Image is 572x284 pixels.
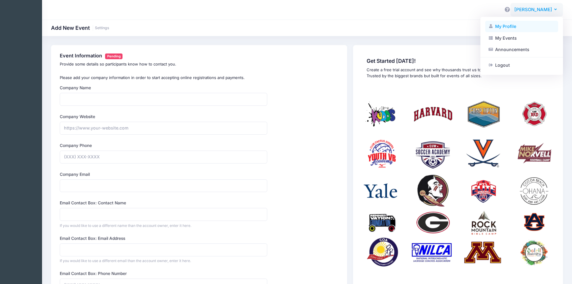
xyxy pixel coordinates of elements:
label: Email Contact Box: Email Address [60,235,125,241]
button: [PERSON_NAME] [510,3,563,17]
label: Company Name [60,85,91,91]
a: My Events [485,32,558,44]
h1: Add New Event [51,25,109,31]
h4: Event Information [60,53,338,59]
span: Get Started [DATE]! [367,58,549,64]
a: Announcements [485,44,558,55]
label: Company Website [60,114,95,120]
p: Create a free trial account and see why thousands trust us to automate their online registration.... [367,67,549,79]
a: Settings [95,26,109,30]
div: If you would like to use a different email than the account owner, enter it here. [60,258,267,264]
span: [PERSON_NAME] [514,6,552,13]
label: Company Phone [60,142,92,148]
label: Email Contact Box: Contact Name [60,200,126,206]
input: https://www.your-website.com [60,122,267,135]
a: Logout [485,60,558,71]
p: Provide some details so participants know how to contact you. [60,61,338,67]
img: social-proof.png [362,87,554,280]
input: (XXX) XXX-XXXX [60,151,267,163]
div: If you would like to use a different name than the account owner, enter it here. [60,223,267,228]
label: Email Contact Box: Phone Number [60,270,127,276]
label: Company Email [60,171,90,177]
span: Pending [105,53,123,59]
a: My Profile [485,21,558,32]
p: Please add your company information in order to start accepting online registrations and payments. [60,75,338,81]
